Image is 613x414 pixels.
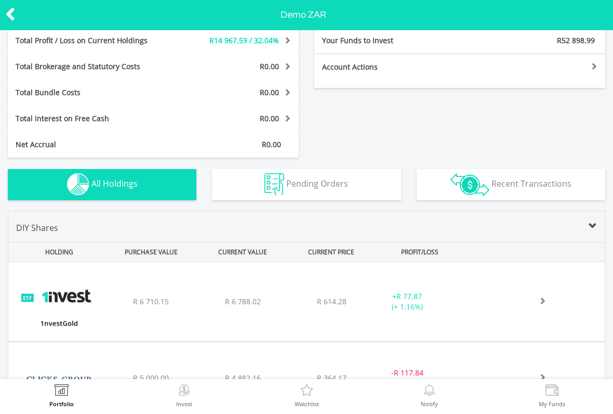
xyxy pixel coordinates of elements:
[450,173,489,196] img: transactions-zar-wht.png
[317,373,347,383] span: R 364.17
[106,242,196,262] div: PURCHASE VALUE
[260,61,279,71] span: R0.00
[49,401,74,407] label: Portfolio
[260,113,279,123] span: R0.00
[421,384,437,399] img: View Notifications
[262,139,281,149] span: R0.00
[421,384,438,407] a: Notify
[8,61,178,72] div: Total Brokerage and Statutory Costs
[225,296,261,306] span: R 6 788.02
[8,35,178,46] div: Total Profit / Loss on Current Holdings
[544,384,560,399] img: View Funds
[225,373,261,383] span: R 4 882.16
[539,401,565,407] label: My Funds
[8,139,178,150] div: Net Accrual
[9,242,105,262] div: HOLDING
[299,384,315,399] img: Watchlist
[421,401,438,407] label: Notify
[176,401,192,407] label: Invest
[557,35,595,45] span: R52 898.99
[539,384,565,407] a: My Funds
[314,62,460,72] div: Account Actions
[209,35,279,45] span: R14 967.59 / 32.04%
[176,384,192,399] img: Invest Now
[14,275,104,339] img: EQU.ZA.ETFGLD.png
[54,384,70,399] img: View Portfolio
[368,368,447,389] div: - (- 2.36%)
[417,169,605,200] button: Recent Transactions
[317,296,347,306] span: R 614.28
[49,384,74,407] a: Portfolio
[14,355,104,412] img: EQU.ZA.CLS.png
[176,384,192,407] a: Invest
[491,178,571,189] span: Recent Transactions
[396,291,422,301] span: R 77.87
[8,113,178,124] div: Total Interest on Free Cash
[286,178,348,189] span: Pending Orders
[295,384,319,407] a: Watchlist
[260,87,279,97] span: R0.00
[16,222,58,234] span: DIY Shares
[133,373,169,383] span: R 5 000.00
[394,368,423,378] span: R 117.84
[91,178,138,189] span: All Holdings
[198,242,287,262] div: CURRENT VALUE
[67,173,89,196] img: holdings-wht.png
[368,291,447,312] div: + (+ 1.16%)
[8,169,196,200] button: All Holdings
[375,242,464,262] div: PROFIT/LOSS
[8,87,178,98] div: Total Bundle Costs
[314,35,460,46] div: Your Funds to Invest
[212,169,401,200] button: Pending Orders
[133,296,169,306] span: R 6 710.15
[290,242,374,262] div: CURRENT PRICE
[295,401,319,407] label: Watchlist
[264,173,284,196] img: pending_instructions-wht.png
